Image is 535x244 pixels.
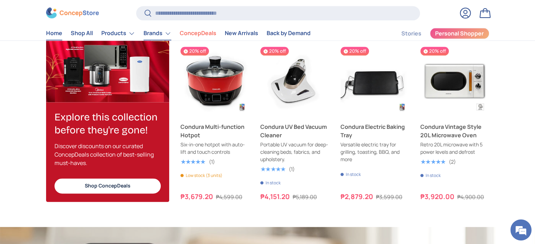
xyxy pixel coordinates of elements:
[260,47,329,116] a: Condura UV Bed Vacuum Cleaner
[46,8,99,19] img: ConcepStore
[46,10,169,102] a: Explore this collection before they're gone!
[384,26,489,40] nav: Secondary
[340,123,409,139] a: Condura Electric Baking Tray
[55,111,161,137] h2: Explore this collection before they're gone!
[55,178,161,193] a: Shop ConcepDeals
[401,27,421,40] a: Stories
[260,123,329,139] a: Condura UV Bed Vacuum Cleaner
[430,28,489,39] a: Personal Shopper
[420,47,449,55] span: 20% off
[41,76,97,147] span: We're online!
[46,27,62,40] a: Home
[71,27,93,40] a: Shop All
[55,142,161,167] p: Discover discounts on our curated ConcepDeals collection of best-selling must-haves.
[340,47,409,116] a: Condura Electric Baking Tray
[180,27,216,40] a: ConcepDeals
[46,26,311,40] nav: Primary
[260,47,289,55] span: 20% off
[180,47,209,55] span: 20% off
[180,123,249,139] a: Condura Multi-function Hotpot
[420,123,489,139] a: Condura Vintage Style 20L Microwave Oven
[180,47,249,116] a: Condura Multi-function Hotpot
[267,27,311,40] a: Back by Demand
[340,47,369,55] span: 20% off
[37,39,118,48] div: Chat with us now
[4,166,134,191] textarea: Type your message and hit 'Enter'
[115,4,132,20] div: Minimize live chat window
[420,47,489,116] a: Condura Vintage Style 20L Microwave Oven
[435,31,484,37] span: Personal Shopper
[225,27,258,40] a: New Arrivals
[139,26,176,40] summary: Brands
[97,26,139,40] summary: Products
